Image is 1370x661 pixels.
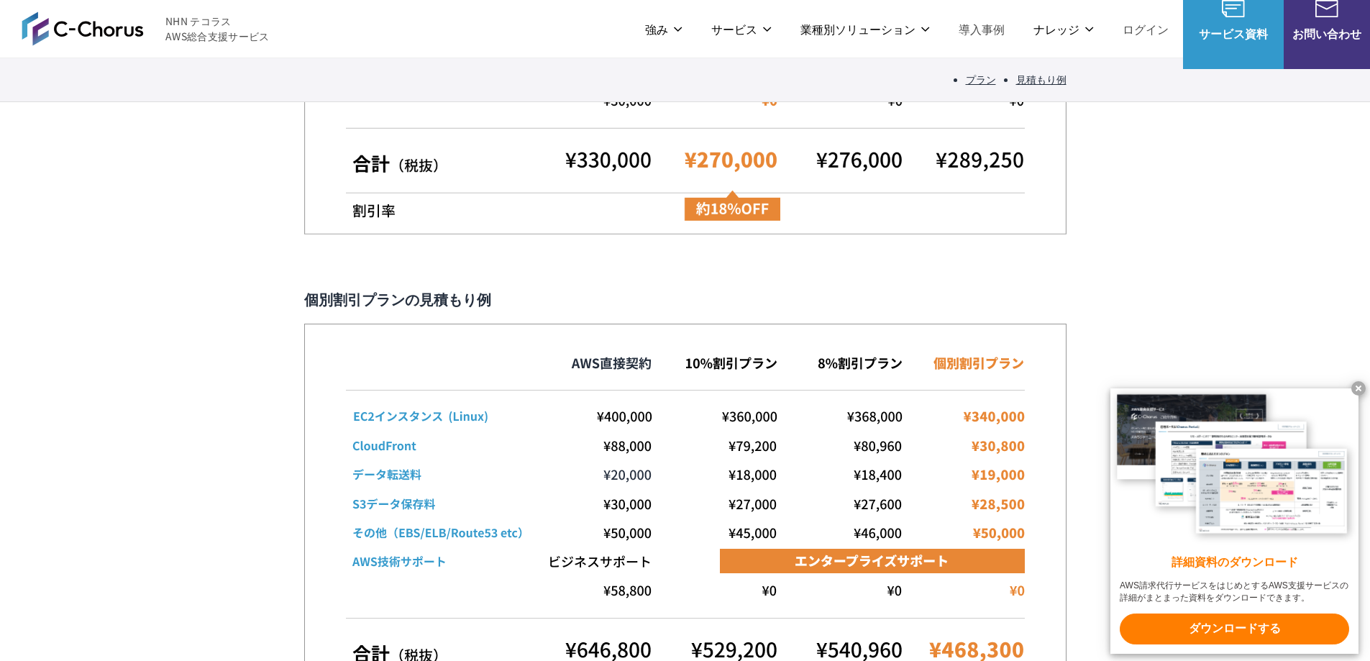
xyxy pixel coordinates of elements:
[1110,388,1358,654] a: 詳細資料のダウンロード AWS請求代行サービスをはじめとするAWS支援サービスの詳細がまとまった資料をダウンロードできます。 ダウンロードする
[304,292,1067,306] figcaption: 個別割引プランの見積もり例
[1183,24,1284,42] span: サービス資料
[1120,614,1349,644] x-t: ダウンロードする
[1016,72,1067,86] a: 見積もり例
[165,14,270,44] span: NHN テコラス AWS総合支援サービス
[1284,24,1370,42] span: お問い合わせ
[645,20,682,38] p: 強み
[1120,580,1349,604] x-t: AWS請求代行サービスをはじめとするAWS支援サービスの詳細がまとまった資料をダウンロードできます。
[1033,20,1094,38] p: ナレッジ
[800,20,930,38] p: 業種別ソリューション
[711,20,772,38] p: サービス
[959,20,1005,38] a: 導入事例
[966,72,996,86] a: プラン
[1120,555,1349,571] x-t: 詳細資料のダウンロード
[22,12,144,46] img: AWS総合支援サービス C-Chorus
[1123,20,1169,38] a: ログイン
[22,12,270,46] a: AWS総合支援サービス C-Chorus NHN テコラスAWS総合支援サービス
